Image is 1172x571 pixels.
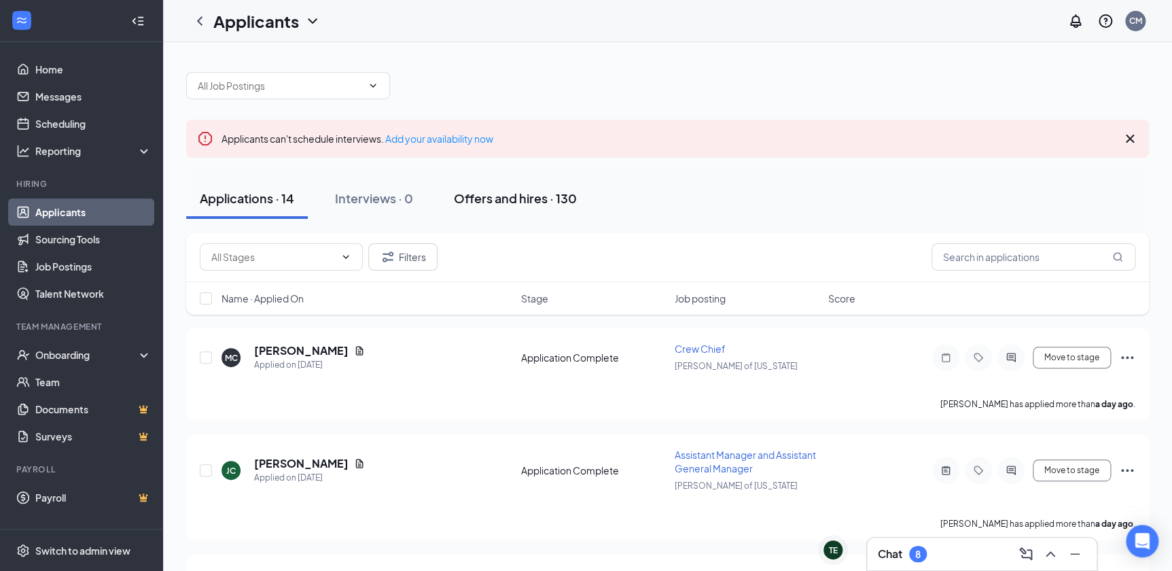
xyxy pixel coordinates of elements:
[915,549,921,560] div: 8
[1119,349,1135,366] svg: Ellipses
[16,178,149,190] div: Hiring
[1095,519,1133,529] b: a day ago
[940,398,1135,410] p: [PERSON_NAME] has applied more than .
[675,361,798,371] span: [PERSON_NAME] of [US_STATE]
[16,544,30,557] svg: Settings
[1122,131,1138,147] svg: Cross
[35,253,152,280] a: Job Postings
[35,348,140,362] div: Onboarding
[368,80,378,91] svg: ChevronDown
[1015,543,1037,565] button: ComposeMessage
[197,131,213,147] svg: Error
[521,464,667,477] div: Application Complete
[1040,543,1061,565] button: ChevronUp
[368,243,438,271] button: Filter Filters
[225,352,238,364] div: MC
[16,144,30,158] svg: Analysis
[385,133,493,145] a: Add your availability now
[15,14,29,27] svg: WorkstreamLogo
[198,78,362,93] input: All Job Postings
[35,423,152,450] a: SurveysCrown
[1097,13,1114,29] svg: QuestionInfo
[211,249,335,264] input: All Stages
[354,345,365,356] svg: Document
[1003,352,1019,363] svg: ActiveChat
[878,547,902,561] h3: Chat
[1112,252,1123,262] svg: MagnifyingGlass
[1067,13,1084,29] svg: Notifications
[35,226,152,253] a: Sourcing Tools
[35,396,152,423] a: DocumentsCrown
[254,471,365,485] div: Applied on [DATE]
[1003,465,1019,476] svg: ActiveChat
[1033,460,1111,481] button: Move to stage
[675,292,726,305] span: Job posting
[1064,543,1086,565] button: Minimize
[35,110,152,137] a: Scheduling
[521,351,667,364] div: Application Complete
[1126,525,1158,557] div: Open Intercom Messenger
[454,190,577,207] div: Offers and hires · 130
[35,544,130,557] div: Switch to admin view
[675,481,798,491] span: [PERSON_NAME] of [US_STATE]
[192,13,208,29] svg: ChevronLeft
[521,292,548,305] span: Stage
[380,249,396,265] svg: Filter
[221,292,304,305] span: Name · Applied On
[304,13,321,29] svg: ChevronDown
[16,321,149,332] div: Team Management
[938,465,954,476] svg: ActiveNote
[35,484,152,511] a: PayrollCrown
[829,544,838,556] div: TE
[16,464,149,475] div: Payroll
[828,292,855,305] span: Score
[940,518,1135,530] p: [PERSON_NAME] has applied more than .
[35,368,152,396] a: Team
[970,352,987,363] svg: Tag
[35,144,152,158] div: Reporting
[675,449,816,474] span: Assistant Manager and Assistant General Manager
[254,358,365,372] div: Applied on [DATE]
[354,458,365,469] svg: Document
[35,83,152,110] a: Messages
[335,190,413,207] div: Interviews · 0
[226,465,236,477] div: JC
[340,252,351,262] svg: ChevronDown
[131,14,145,28] svg: Collapse
[1018,546,1034,562] svg: ComposeMessage
[1119,462,1135,479] svg: Ellipses
[35,198,152,226] a: Applicants
[1067,546,1083,562] svg: Minimize
[221,133,493,145] span: Applicants can't schedule interviews.
[675,343,726,355] span: Crew Chief
[35,56,152,83] a: Home
[254,343,349,358] h5: [PERSON_NAME]
[200,190,294,207] div: Applications · 14
[938,352,954,363] svg: Note
[1095,399,1133,409] b: a day ago
[970,465,987,476] svg: Tag
[16,348,30,362] svg: UserCheck
[254,456,349,471] h5: [PERSON_NAME]
[35,280,152,307] a: Talent Network
[1033,347,1111,368] button: Move to stage
[1042,546,1059,562] svg: ChevronUp
[213,10,299,33] h1: Applicants
[931,243,1135,271] input: Search in applications
[1129,15,1142,27] div: CM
